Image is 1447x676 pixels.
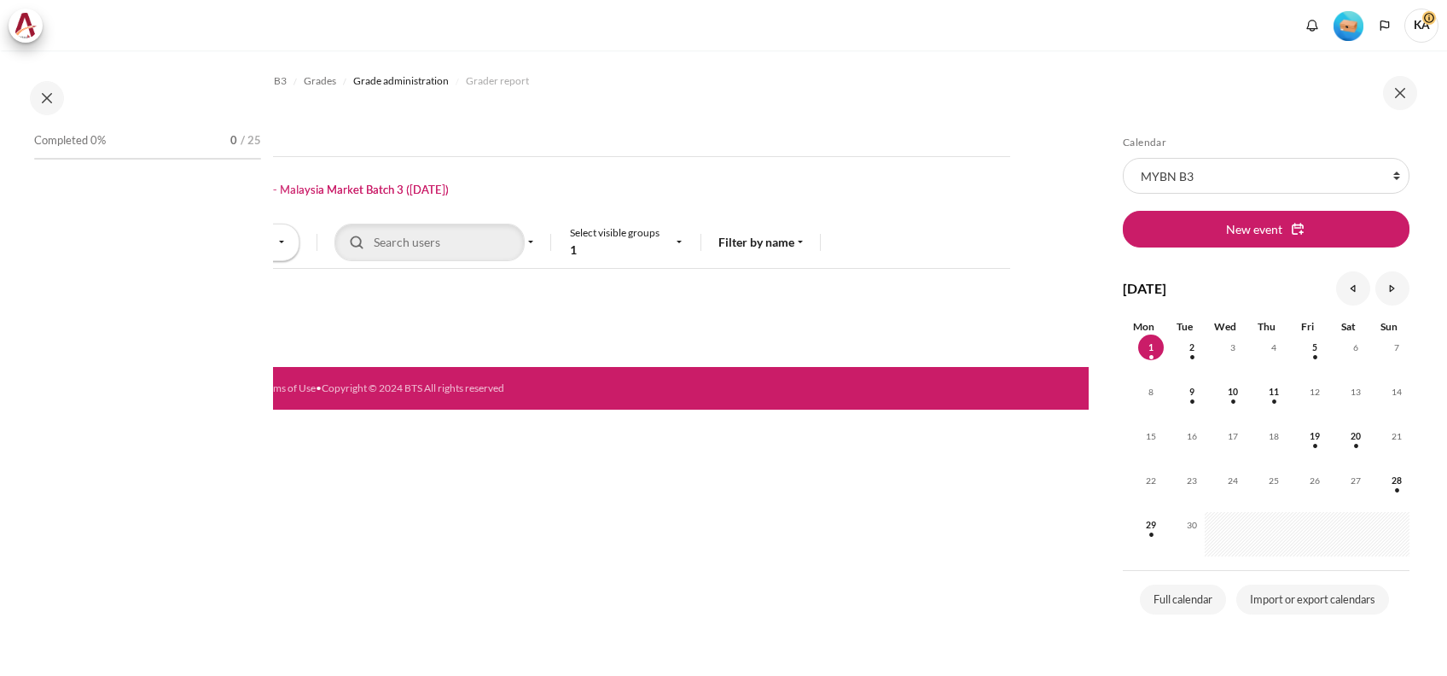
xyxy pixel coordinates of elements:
[1334,11,1363,41] img: Level #1
[568,224,683,260] div: Select a group
[40,381,601,396] div: • • • • •
[1177,320,1193,333] span: Tue
[230,132,237,149] span: 0
[1179,379,1205,405] span: 9
[1343,423,1369,449] span: 20
[1384,335,1409,360] span: 7
[304,71,336,91] a: Grades
[1343,468,1369,493] span: 27
[1404,9,1438,43] span: KA
[304,73,336,89] span: Grades
[1179,335,1205,360] span: 2
[1261,379,1287,405] span: 11
[1123,136,1409,618] section: Blocks
[1138,520,1164,530] a: Monday, 29 September events
[1220,379,1246,405] span: 10
[466,71,529,91] a: Grader report
[1179,468,1205,493] span: 23
[1327,9,1370,41] a: Level #1
[1123,136,1409,149] h5: Calendar
[173,183,449,197] h1: Outward GoBeyond - Malaysia Market Batch 3 ([DATE])
[1343,335,1369,360] span: 6
[1302,468,1328,493] span: 26
[334,224,533,261] div: Toggle the following dropdown
[64,50,1119,367] section: Content
[1138,379,1164,405] span: 8
[1380,320,1398,333] span: Sun
[14,13,38,38] img: Architeck
[353,73,449,89] span: Grade administration
[1343,431,1369,441] a: Saturday, 20 September events
[1334,9,1363,41] div: Level #1
[1133,320,1154,333] span: Mon
[570,242,577,257] span: 1
[1404,9,1438,43] a: User menu
[322,382,504,394] a: Copyright © 2024 BTS All rights reserved
[1123,211,1409,247] button: New event
[1179,342,1205,353] a: Tuesday, 2 September events
[1179,423,1205,449] span: 16
[1261,423,1287,449] span: 18
[1138,512,1164,538] span: 29
[34,132,106,149] span: Completed 0%
[1372,13,1398,38] button: Languages
[173,67,536,95] nav: Navigation bar
[1261,468,1287,493] span: 25
[1138,468,1164,493] span: 22
[1138,423,1164,449] span: 15
[1301,320,1314,333] span: Fri
[1138,342,1164,353] a: Today Monday, 1 September
[466,73,529,89] span: Grader report
[1384,423,1409,449] span: 21
[1220,423,1246,449] span: 17
[1299,13,1325,38] div: Show notification window with no new notifications
[1341,320,1356,333] span: Sat
[1220,335,1246,360] span: 3
[1384,468,1409,493] span: 28
[718,233,803,251] div: Toggle the following dropdown
[334,224,525,261] input: Search users
[1179,512,1205,538] span: 30
[1123,335,1164,379] td: Today
[1302,335,1328,360] span: 5
[1179,387,1205,397] a: Tuesday, 9 September events
[1302,342,1328,353] a: Friday, 5 September events
[1123,278,1166,299] h4: [DATE]
[1302,423,1328,449] span: 19
[1261,335,1287,360] span: 4
[1138,335,1164,360] span: 1
[1140,585,1226,615] a: Full calendar
[1220,468,1246,493] span: 24
[1302,379,1328,405] span: 12
[259,382,316,394] a: Terms of Use
[1302,431,1328,441] a: Friday, 19 September events
[1384,475,1409,486] a: Sunday, 28 September events
[1258,320,1276,333] span: Thu
[1343,379,1369,405] span: 13
[9,9,51,43] a: Architeck Architeck
[1226,220,1282,238] span: New event
[1384,379,1409,405] span: 14
[241,132,261,149] span: / 25
[1236,585,1389,615] a: Import or export calendars
[34,129,261,177] a: Completed 0% 0 / 25
[1214,320,1236,333] span: Wed
[1220,387,1246,397] a: Wednesday, 10 September events
[570,225,660,241] span: Select visible groups
[1261,387,1287,397] a: Thursday, 11 September events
